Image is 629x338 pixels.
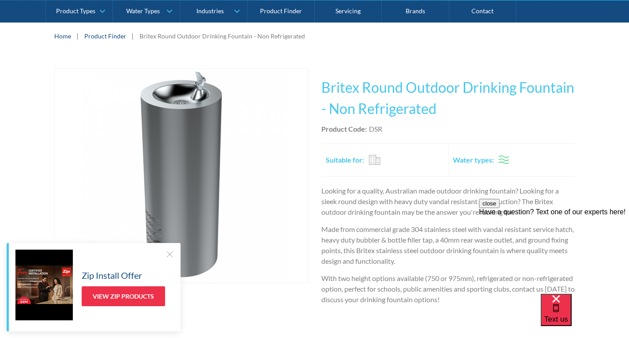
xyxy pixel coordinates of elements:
[321,311,575,322] p: ‍
[196,7,224,15] div: Industries
[321,77,575,119] h1: Britex Round Outdoor Drinking Fountain - Non Refrigerated
[84,31,126,41] a: Product Finder
[74,68,288,283] img: Britex Round Outdoor Drinking Fountain - Non Refrigerated
[321,224,575,266] p: Made from commercial grade 304 stainless steel with vandal resistant service hatch, heavy duty bu...
[321,125,367,133] strong: Product Code:
[453,155,494,165] h2: Water types:
[541,294,629,338] iframe: podium webchat widget bubble
[75,30,80,41] div: |
[369,124,382,134] div: DSR
[82,269,142,282] h5: Zip Install Offer
[15,250,73,320] img: Zip Install Offer
[479,199,629,305] iframe: podium webchat widget prompt
[54,31,71,41] a: Home
[131,30,135,41] div: |
[326,155,364,165] h2: Suitable for:
[56,7,95,15] div: Product Types
[54,68,308,283] a: open lightbox
[139,31,305,41] div: Britex Round Outdoor Drinking Fountain - Non Refrigerated
[321,273,575,305] p: With two height options available (750 or 975mm), refrigerated or non-refrigerated option, perfec...
[82,286,165,306] a: View Zip Products
[126,7,160,15] div: Water Types
[321,186,575,217] p: Looking for a quality, Australian made outdoor drinking fountain? Looking for a sleek round desig...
